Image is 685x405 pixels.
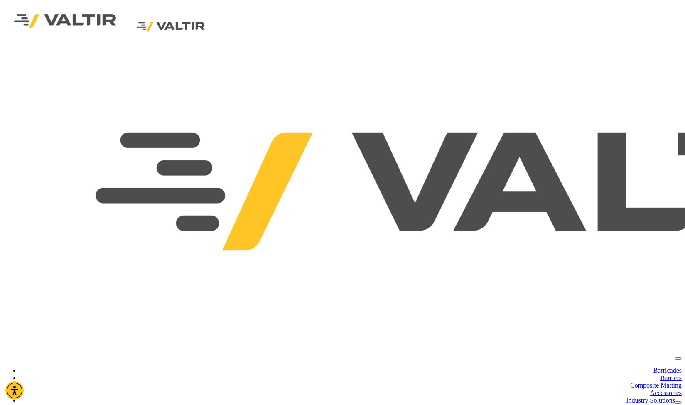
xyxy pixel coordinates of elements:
[675,357,682,360] button: menu toggle
[5,381,24,400] div: Accessibility Menu
[660,374,682,381] a: Barriers
[3,3,128,39] img: Valtir Rentals
[675,401,682,404] button: dropdown toggle
[630,382,682,389] a: Composite Matting
[129,15,212,39] img: Valtir Rentals
[653,367,682,374] a: Barricades
[650,389,682,396] a: Accessories
[626,397,675,404] a: Industry Solutions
